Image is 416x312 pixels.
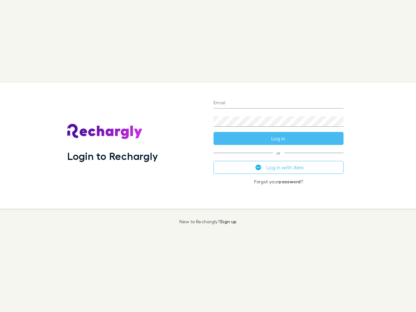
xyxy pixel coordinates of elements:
p: New to Rechargly? [179,219,237,224]
button: Log in with Xero [214,161,344,174]
img: Rechargly's Logo [67,124,143,139]
img: Xero's logo [255,164,261,170]
p: Forgot your ? [214,179,344,184]
a: Sign up [220,219,237,224]
button: Log in [214,132,344,145]
h1: Login to Rechargly [67,150,158,162]
a: password [279,179,301,184]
